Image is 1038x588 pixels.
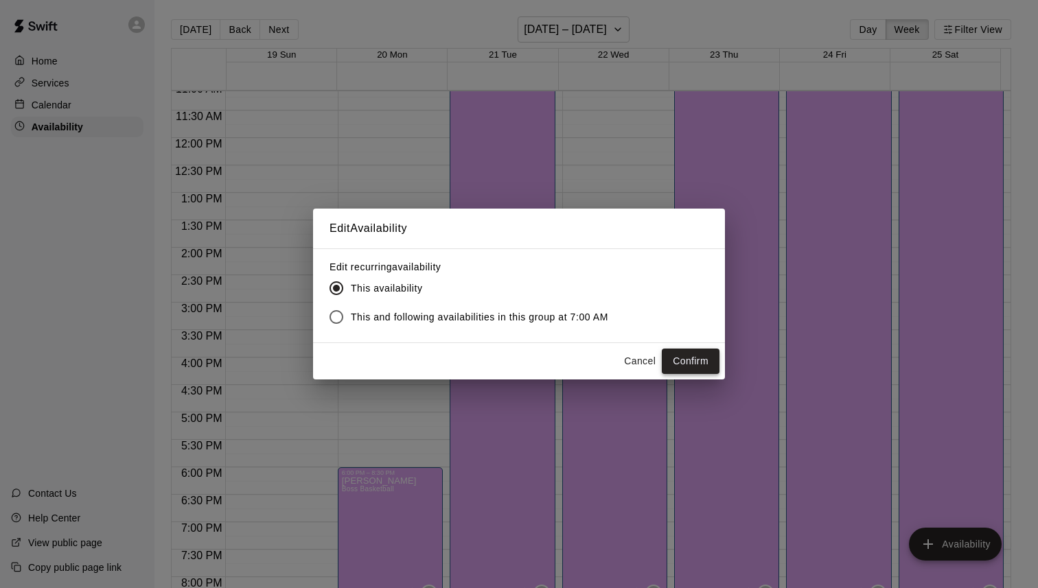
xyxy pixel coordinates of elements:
button: Confirm [662,349,719,374]
label: Edit recurring availability [330,260,619,274]
span: This and following availabilities in this group at 7:00 AM [351,310,608,325]
button: Cancel [618,349,662,374]
span: This availability [351,281,422,296]
h2: Edit Availability [313,209,725,248]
